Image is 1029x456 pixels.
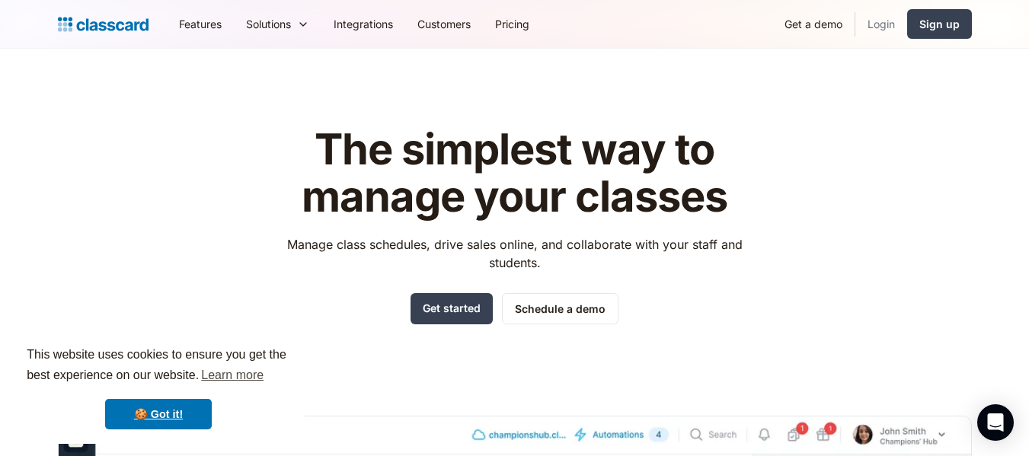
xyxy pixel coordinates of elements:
[321,7,405,41] a: Integrations
[27,346,290,387] span: This website uses cookies to ensure you get the best experience on our website.
[105,399,212,429] a: dismiss cookie message
[411,293,493,324] a: Get started
[483,7,542,41] a: Pricing
[907,9,972,39] a: Sign up
[273,235,756,272] p: Manage class schedules, drive sales online, and collaborate with your staff and students.
[12,331,305,444] div: cookieconsent
[405,7,483,41] a: Customers
[167,7,234,41] a: Features
[273,126,756,220] h1: The simplest way to manage your classes
[772,7,855,41] a: Get a demo
[502,293,618,324] a: Schedule a demo
[199,364,266,387] a: learn more about cookies
[246,16,291,32] div: Solutions
[977,404,1014,441] div: Open Intercom Messenger
[234,7,321,41] div: Solutions
[855,7,907,41] a: Login
[58,14,149,35] a: home
[919,16,960,32] div: Sign up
